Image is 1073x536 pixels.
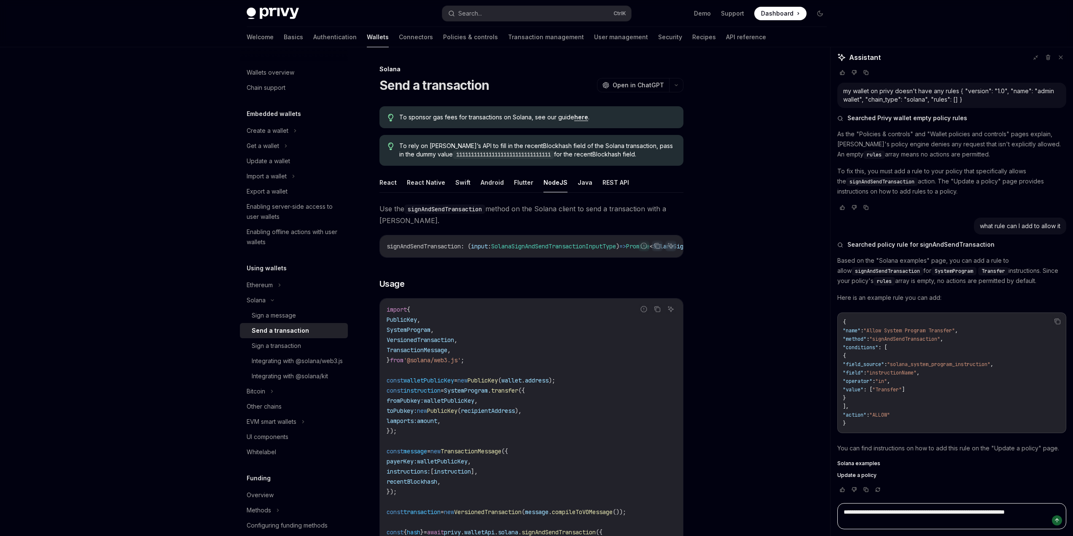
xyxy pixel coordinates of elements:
span: "field_source" [843,361,884,368]
button: Ask AI [665,240,676,251]
a: Security [658,27,682,47]
span: Update a policy [837,472,877,479]
span: VersionedTransaction [387,336,454,344]
a: Transaction management [508,27,584,47]
span: SystemProgram [387,326,430,334]
span: PublicKey [468,377,498,384]
span: input [471,242,488,250]
a: Other chains [240,399,348,414]
span: : [861,327,863,334]
span: : [872,378,875,385]
a: Send a transaction [240,323,348,338]
span: , [917,369,920,376]
span: const [387,387,403,394]
span: ); [549,377,555,384]
span: "name" [843,327,861,334]
span: "Transfer" [872,386,902,393]
span: { [843,319,846,326]
button: NodeJS [543,172,567,192]
a: Enabling offline actions with user wallets [240,224,348,250]
span: } [387,356,390,364]
span: ), [515,407,522,415]
a: API reference [726,27,766,47]
span: ( [498,377,501,384]
a: Policies & controls [443,27,498,47]
button: Ask AI [665,304,676,315]
span: , [417,316,420,323]
span: "solana_system_program_instruction" [887,361,990,368]
span: SystemProgram [444,387,488,394]
code: signAndSendTransaction [404,205,485,214]
span: "in" [875,378,887,385]
span: Assistant [849,52,881,62]
span: Ctrl K [613,10,626,17]
span: "instructionName" [866,369,917,376]
a: Wallets [367,27,389,47]
span: recentBlockhash [387,478,437,485]
span: new [430,447,441,455]
a: Integrating with @solana/kit [240,369,348,384]
button: Toggle dark mode [813,7,827,20]
span: address [525,377,549,384]
span: Searched Privy wallet empty policy rules [847,114,967,122]
svg: Tip [388,143,394,150]
div: Configuring funding methods [247,520,328,531]
div: EVM smart wallets [247,417,296,427]
span: "value" [843,386,863,393]
span: ], [843,403,849,410]
span: Dashboard [761,9,793,18]
span: }); [387,427,397,435]
span: { [407,306,410,313]
span: payerKey: [387,458,417,465]
div: Chain support [247,83,285,93]
a: Dashboard [754,7,807,20]
span: , [474,397,478,404]
span: = [441,387,444,394]
span: "Allow System Program Transfer" [863,327,955,334]
a: Demo [694,9,711,18]
span: ] [902,386,905,393]
div: Export a wallet [247,186,288,197]
span: , [940,336,943,342]
div: Solana [379,65,683,73]
span: => [619,242,626,250]
p: To fix this, you must add a rule to your policy that specifically allows the action. The "Update ... [837,166,1066,197]
span: , [437,417,441,425]
a: Wallets overview [240,65,348,80]
span: ({ [501,447,508,455]
span: : [ [878,344,887,351]
span: "ALLOW" [869,412,890,418]
span: import [387,306,407,313]
a: Integrating with @solana/web3.js [240,353,348,369]
span: , [437,478,441,485]
span: ({ [518,387,525,394]
span: : [884,361,887,368]
span: ], [471,468,478,475]
button: Report incorrect code [638,240,649,251]
span: Transfer [982,268,1005,275]
span: ( [457,407,461,415]
a: Connectors [399,27,433,47]
span: from [390,356,403,364]
button: Open in ChatGPT [597,78,669,92]
span: = [454,377,457,384]
span: walletPublicKey [403,377,454,384]
a: Whitelabel [240,444,348,460]
a: Chain support [240,80,348,95]
span: amount [417,417,437,425]
span: const [387,447,403,455]
div: Send a transaction [252,326,309,336]
div: Ethereum [247,280,273,290]
p: Based on the "Solana examples" page, you can add a rule to allow for instructions. Since your pol... [837,256,1066,286]
div: Sign a message [252,310,296,321]
div: Integrating with @solana/web3.js [252,356,343,366]
a: Update a policy [837,472,1066,479]
span: Use the method on the Solana client to send a transaction with a [PERSON_NAME]. [379,203,683,226]
button: Send message [1052,515,1062,525]
span: , [468,458,471,465]
a: here [574,113,588,121]
span: const [387,377,403,384]
div: Bitcoin [247,386,265,396]
span: Open in ChatGPT [613,81,664,89]
span: } [843,395,846,401]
